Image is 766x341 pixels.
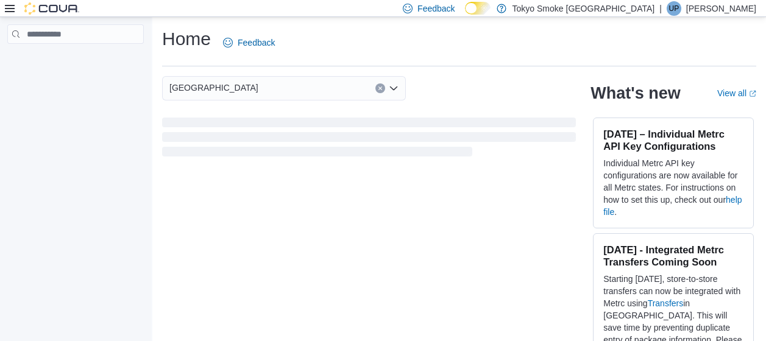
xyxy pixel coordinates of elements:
span: Feedback [238,37,275,49]
a: help file [603,195,742,217]
input: Dark Mode [465,2,491,15]
h1: Home [162,27,211,51]
a: Feedback [218,30,280,55]
span: [GEOGRAPHIC_DATA] [169,80,258,95]
a: Transfers [648,298,684,308]
h3: [DATE] – Individual Metrc API Key Configurations [603,128,743,152]
nav: Complex example [7,46,144,76]
a: View allExternal link [717,88,756,98]
h3: [DATE] - Integrated Metrc Transfers Coming Soon [603,244,743,268]
button: Clear input [375,83,385,93]
p: Individual Metrc API key configurations are now available for all Metrc states. For instructions ... [603,157,743,218]
button: Open list of options [389,83,399,93]
p: [PERSON_NAME] [686,1,756,16]
p: Tokyo Smoke [GEOGRAPHIC_DATA] [512,1,655,16]
div: Unike Patel [667,1,681,16]
p: | [659,1,662,16]
span: UP [669,1,679,16]
h2: What's new [590,83,680,103]
span: Loading [162,120,576,159]
span: Feedback [417,2,455,15]
svg: External link [749,90,756,97]
img: Cova [24,2,79,15]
